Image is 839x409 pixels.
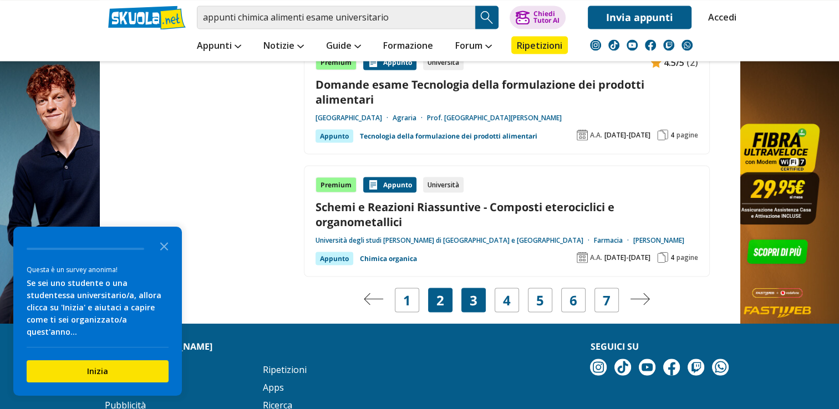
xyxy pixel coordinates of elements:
[316,236,594,244] a: Università degli studi [PERSON_NAME] di [GEOGRAPHIC_DATA] e [GEOGRAPHIC_DATA]
[627,39,638,50] img: youtube
[657,252,668,263] img: Pagine
[470,292,477,308] a: 3
[664,55,684,69] span: 4.5/5
[380,36,436,56] a: Formazione
[650,57,662,68] img: Appunti contenuto
[536,292,544,308] a: 5
[590,359,607,375] img: instagram
[423,177,464,192] div: Università
[663,39,674,50] img: twitch
[630,293,650,305] img: Pagina successiva
[479,9,495,25] img: Cerca appunti, riassunti o versioni
[663,359,680,375] img: facebook
[316,129,353,142] div: Appunto
[263,363,307,375] a: Ripetizioni
[304,288,710,312] nav: Navigazione pagine
[368,57,379,68] img: Appunti contenuto
[13,227,182,396] div: Survey
[316,199,698,229] a: Schemi e Reazioni Riassuntive - Composti eterociclici e organometallici
[436,292,444,308] span: 2
[316,252,353,265] div: Appunto
[503,292,511,308] a: 4
[603,292,611,308] a: 7
[670,130,674,139] span: 4
[360,252,417,265] a: Chimica organica
[511,36,568,54] a: Ripetizioni
[677,253,698,262] span: pagine
[604,253,650,262] span: [DATE]-[DATE]
[639,359,655,375] img: youtube
[712,359,729,375] img: WhatsApp
[323,36,364,56] a: Guide
[657,129,668,140] img: Pagine
[316,177,357,192] div: Premium
[569,292,577,308] a: 6
[645,39,656,50] img: facebook
[197,6,475,29] input: Cerca appunti, riassunti o versioni
[687,55,698,69] span: (2)
[533,11,559,24] div: Chiedi Tutor AI
[590,39,601,50] img: instagram
[510,6,566,29] button: ChiediTutor AI
[364,292,384,308] a: Pagina precedente
[27,360,169,382] button: Inizia
[577,252,588,263] img: Anno accademico
[590,130,602,139] span: A.A.
[364,293,384,305] img: Pagina precedente
[577,129,588,140] img: Anno accademico
[708,6,731,29] a: Accedi
[590,253,602,262] span: A.A.
[633,236,684,244] a: [PERSON_NAME]
[27,264,169,275] div: Questa è un survey anonima!
[153,234,175,257] button: Close the survey
[194,36,244,56] a: Appunti
[452,36,495,56] a: Forum
[27,277,169,338] div: Se sei uno studente o una studentessa universitario/a, allora clicca su 'Inizia' e aiutaci a capi...
[403,292,411,308] a: 1
[677,130,698,139] span: pagine
[423,54,464,70] div: Università
[604,130,650,139] span: [DATE]-[DATE]
[393,113,427,122] a: Agraria
[360,129,537,142] a: Tecnologia della formulazione dei prodotti alimentari
[670,253,674,262] span: 4
[630,292,650,308] a: Pagina successiva
[363,54,416,70] div: Appunto
[688,359,704,375] img: twitch
[608,39,619,50] img: tiktok
[427,113,562,122] a: Prof. [GEOGRAPHIC_DATA][PERSON_NAME]
[261,36,307,56] a: Notizie
[594,236,633,244] a: Farmacia
[682,39,693,50] img: WhatsApp
[363,177,416,192] div: Appunto
[588,6,691,29] a: Invia appunti
[316,113,393,122] a: [GEOGRAPHIC_DATA]
[316,76,698,106] a: Domande esame Tecnologia della formulazione dei prodotti alimentari
[614,359,631,375] img: tiktok
[590,340,638,352] strong: Seguici su
[316,54,357,70] div: Premium
[475,6,499,29] button: Search Button
[368,179,379,190] img: Appunti contenuto
[263,381,284,393] a: Apps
